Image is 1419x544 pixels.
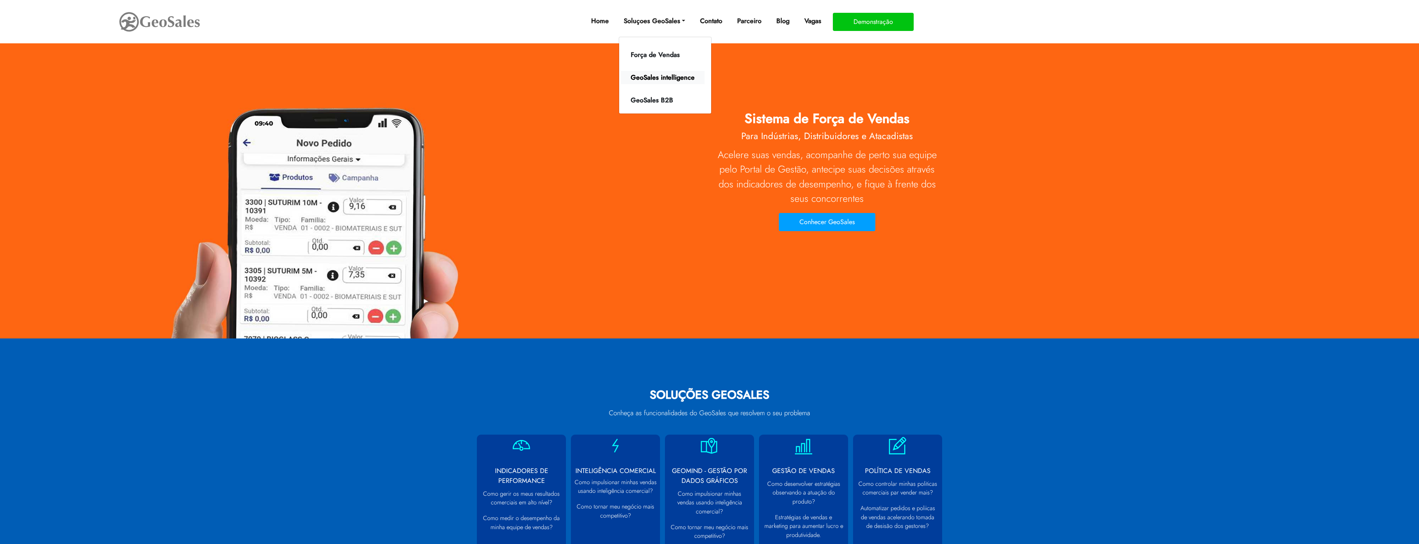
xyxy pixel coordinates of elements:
[575,466,656,475] strong: INTELIGÊNCIA COMERCIAL
[573,478,658,496] p: Como impulsionar minhas vendas usando inteligência comercial?
[621,94,705,107] a: GeoSales B2B
[763,480,844,506] p: Como desenvolver estratégias observando a atuação do produto?
[481,388,938,406] h2: SOLUÇÕES GEOSALES
[716,148,938,206] p: Acelere suas vendas, acompanhe de perto sua equipe pelo Portal de Gestão, antecipe suas decisões ...
[669,490,750,516] p: Como impulsionar minhas vendas usando inteligência comercial?
[833,13,914,31] button: Demonstração
[773,13,793,29] a: Blog
[669,523,750,541] p: Como tornar meu negócio mais competitivo?
[481,408,938,418] p: Conheça as funcionalidades do GeoSales que resolvem o seu problema
[481,514,562,532] p: Como medir o desempenho da minha equipe de vendas?
[672,466,747,485] strong: GEOMIND - GESTÃO POR DADOS GRÁFICOS
[745,109,910,128] span: Sistema de Força de Vendas
[865,466,931,475] strong: POLÍTICA DE VENDAS
[716,130,938,145] h2: Para Indústrias, Distribuidores e Atacadistas
[779,213,875,231] button: Conhecer GeoSales
[763,513,844,540] p: Estratégias de vendas e marketing para aumentar lucro e produtividade.
[857,504,938,531] p: Automatizar pedidos e poliicas de vendas acelerando tomada de desisão dos gestores?
[620,13,688,29] a: Soluçoes GeoSales
[481,490,562,507] p: Como gerir os meus resultados comerciais em alto nível?
[588,13,612,29] a: Home
[734,13,765,29] a: Parceiro
[772,466,835,475] strong: GESTÃO DE VENDAS
[621,71,705,84] a: GeoSales intelligence
[801,13,825,29] a: Vagas
[495,466,548,485] strong: INDICADORES DE PERFORMANCE
[697,13,726,29] a: Contato
[118,10,201,33] img: GeoSales
[573,502,658,520] p: Como tornar meu negócio mais competitivo?
[621,48,705,61] a: Força de Vendas
[857,480,938,497] p: Como controlar minhas politicas comerciais par vender mais?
